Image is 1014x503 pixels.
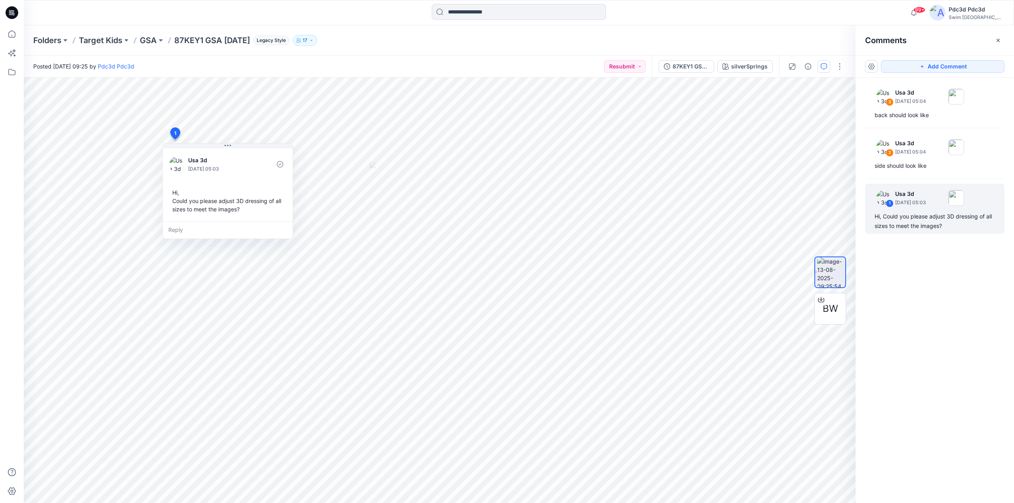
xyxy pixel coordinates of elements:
span: Posted [DATE] 09:25 by [33,62,134,70]
button: 17 [293,35,317,46]
p: Usa 3d [895,189,926,199]
img: avatar [930,5,945,21]
p: [DATE] 05:03 [188,165,253,173]
img: Usa 3d [876,190,892,206]
div: Hi, Could you please adjust 3D dressing of all sizes to meet the images? [875,212,995,231]
img: Usa 3d [876,89,892,104]
p: 17 [303,36,307,45]
img: image-13-08-2025-09:25:54 [817,257,845,287]
button: Legacy Style [250,35,290,46]
div: side should look like [875,161,995,171]
div: Hi, Could you please adjust 3D dressing of all sizes to meet the images? [169,185,286,216]
h2: Comments [865,36,907,45]
p: [DATE] 05:04 [895,97,926,105]
div: Swim [GEOGRAPHIC_DATA] [949,14,1004,20]
a: GSA [140,35,157,46]
p: Usa 3d [895,139,926,148]
button: Add Comment [881,60,1004,73]
span: 1 [174,130,176,137]
div: silverSprings [731,62,768,71]
p: [DATE] 05:03 [895,199,926,207]
div: 2 [886,149,894,157]
img: Usa 3d [876,139,892,155]
a: Target Kids [79,35,122,46]
a: Folders [33,35,61,46]
div: 87KEY1 GSA 2025.8.13 [673,62,709,71]
div: back should look like [875,110,995,120]
p: Usa 3d [895,88,926,97]
p: [DATE] 05:04 [895,148,926,156]
button: 87KEY1 GSA [DATE] [659,60,714,73]
p: Usa 3d [188,156,253,165]
button: Details [802,60,814,73]
span: BW [823,302,838,316]
div: Reply [163,221,293,239]
span: 99+ [913,7,925,13]
div: 1 [886,199,894,207]
button: silverSprings [717,60,773,73]
a: Pdc3d Pdc3d [98,63,134,70]
div: 3 [886,98,894,106]
img: Usa 3d [169,156,185,172]
div: Pdc3d Pdc3d [949,5,1004,14]
span: Legacy Style [253,36,290,45]
p: 87KEY1 GSA [DATE] [174,35,250,46]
